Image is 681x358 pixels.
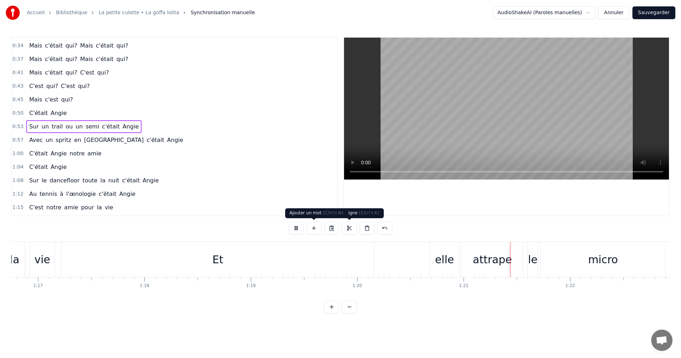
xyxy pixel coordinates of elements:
[12,42,23,49] span: 0:34
[95,55,114,63] span: c'était
[146,136,165,144] span: c'était
[12,150,23,157] span: 1:00
[588,252,618,268] div: micro
[83,136,144,144] span: [GEOGRAPHIC_DATA]
[246,283,256,289] div: 1:19
[12,69,23,76] span: 0:41
[122,122,139,131] span: Angie
[104,203,114,211] span: vie
[95,42,114,50] span: c'était
[44,55,63,63] span: c'était
[28,149,48,158] span: C'était
[28,122,39,131] span: Sur
[28,136,43,144] span: Avec
[28,82,44,90] span: C'est
[56,9,87,16] a: Bibliothèque
[435,252,454,268] div: elle
[100,176,106,184] span: la
[118,190,136,198] span: Angie
[45,203,62,211] span: notre
[66,190,97,198] span: l'œnologie
[65,68,78,77] span: qui?
[80,203,95,211] span: pour
[27,9,255,16] nav: breadcrumb
[285,208,348,218] div: Ajouter un mot
[55,136,72,144] span: spritz
[359,210,380,215] span: ( Ctrl+X )
[632,6,675,19] button: Sauvegarder
[107,176,120,184] span: nuit
[50,163,68,171] span: Angie
[353,283,362,289] div: 1:20
[45,136,54,144] span: un
[598,6,629,19] button: Annuler
[473,252,512,268] div: attrape
[79,42,94,50] span: Mais
[142,176,160,184] span: Angie
[10,252,20,268] div: la
[116,42,129,50] span: qui?
[12,96,23,103] span: 0:45
[39,190,58,198] span: tennis
[323,210,344,215] span: ( Ctrl+N )
[87,149,102,158] span: amie
[41,176,47,184] span: le
[12,110,23,117] span: 0:50
[85,122,100,131] span: semi
[73,136,82,144] span: en
[321,208,384,218] div: Couper la ligne
[101,122,121,131] span: c'était
[44,95,59,104] span: c'est
[212,252,223,268] div: Et
[82,176,98,184] span: toute
[79,68,95,77] span: C'est
[28,42,43,50] span: Mais
[45,82,59,90] span: qui?
[27,9,45,16] a: Accueil
[61,95,74,104] span: qui?
[34,252,50,268] div: vie
[12,164,23,171] span: 1:04
[51,122,64,131] span: trail
[565,283,575,289] div: 1:22
[69,149,85,158] span: notre
[33,283,43,289] div: 1:17
[28,163,48,171] span: C'était
[12,191,23,198] span: 1:12
[12,137,23,144] span: 0:57
[96,203,103,211] span: la
[60,82,76,90] span: C'est
[44,42,63,50] span: c'était
[166,136,184,144] span: Angie
[65,42,78,50] span: qui?
[12,177,23,184] span: 1:08
[12,56,23,63] span: 0:37
[99,9,179,16] a: La petite culotte • La goffa lolita
[98,190,117,198] span: c'était
[28,95,43,104] span: Mais
[28,203,44,211] span: C'est
[12,123,23,130] span: 0:53
[28,176,39,184] span: Sur
[459,283,469,289] div: 1:21
[44,68,63,77] span: c'était
[121,176,140,184] span: c'était
[651,330,672,351] div: Ouvrir le chat
[528,252,538,268] div: le
[12,83,23,90] span: 0:43
[63,203,79,211] span: amie
[65,55,78,63] span: qui?
[6,6,20,20] img: youka
[28,68,43,77] span: Mais
[28,190,37,198] span: Au
[50,109,68,117] span: Angie
[59,190,64,198] span: à
[65,122,73,131] span: ou
[96,68,110,77] span: qui?
[50,149,68,158] span: Angie
[28,55,43,63] span: Mais
[41,122,49,131] span: un
[75,122,83,131] span: un
[12,204,23,211] span: 1:15
[140,283,149,289] div: 1:18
